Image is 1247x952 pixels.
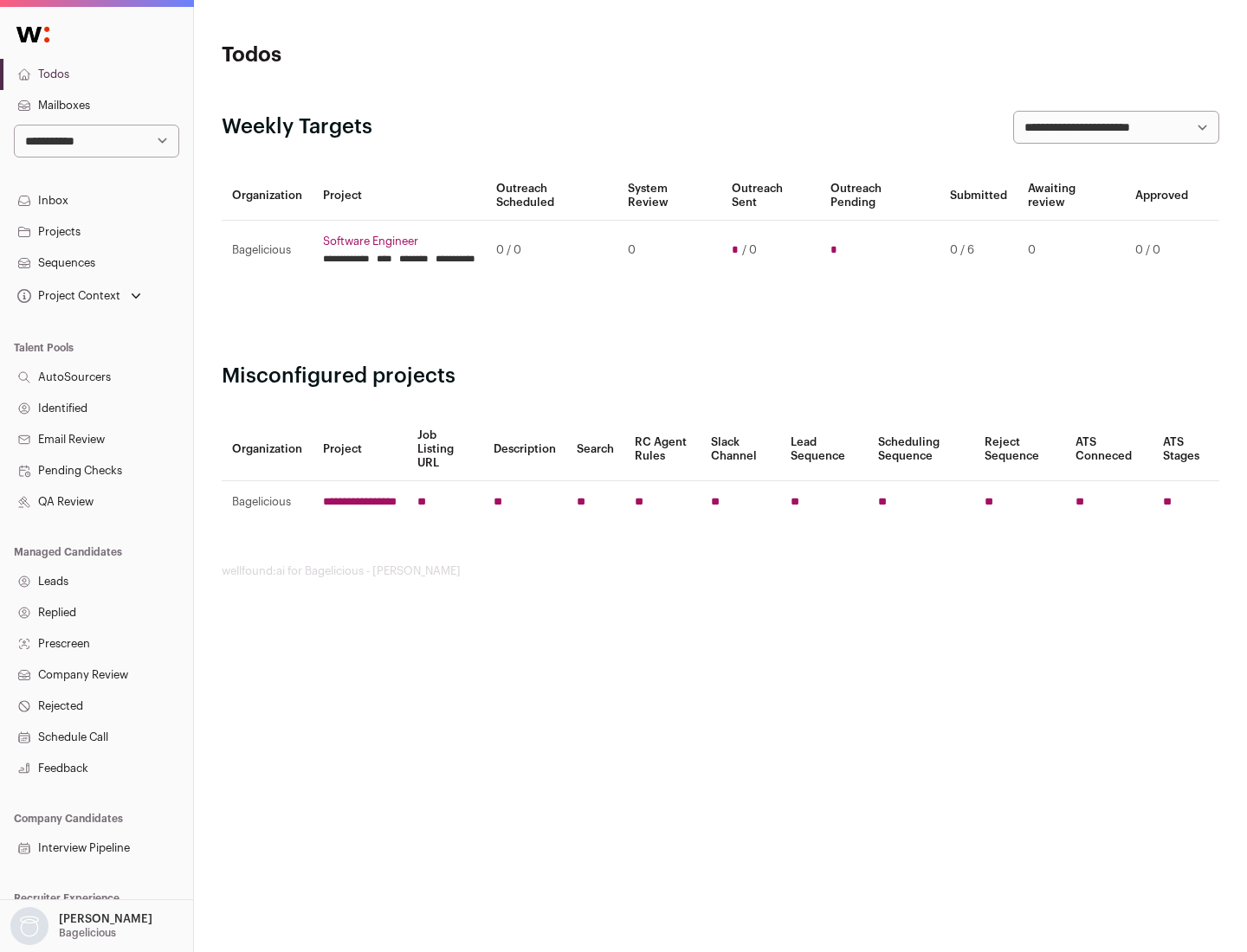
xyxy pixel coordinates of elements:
[59,912,152,926] p: [PERSON_NAME]
[10,907,48,945] img: nopic.png
[14,289,120,303] div: Project Context
[59,926,116,940] p: Bagelicious
[742,243,757,257] span: / 0
[940,171,1018,221] th: Submitted
[222,42,554,69] h1: Todos
[7,907,156,945] button: Open dropdown
[1065,418,1152,481] th: ATS Conneced
[222,564,1219,578] footer: wellfound:ai for Bagelicious - [PERSON_NAME]
[701,418,780,481] th: Slack Channel
[222,481,313,524] td: Bagelicious
[313,418,407,481] th: Project
[486,171,617,221] th: Outreach Scheduled
[940,221,1018,280] td: 0 / 6
[7,17,59,52] img: Wellfound
[624,418,700,481] th: RC Agent Rules
[1018,171,1125,221] th: Awaiting review
[313,171,486,221] th: Project
[486,221,617,280] td: 0 / 0
[721,171,821,221] th: Outreach Sent
[323,235,475,248] a: Software Engineer
[483,418,566,481] th: Description
[222,113,372,141] h2: Weekly Targets
[1125,221,1199,280] td: 0 / 0
[780,418,868,481] th: Lead Sequence
[1125,171,1199,221] th: Approved
[566,418,624,481] th: Search
[222,363,1219,390] h2: Misconfigured projects
[868,418,974,481] th: Scheduling Sequence
[617,221,720,280] td: 0
[1153,418,1219,481] th: ATS Stages
[1018,221,1125,280] td: 0
[222,171,313,221] th: Organization
[617,171,720,221] th: System Review
[974,418,1066,481] th: Reject Sequence
[222,418,313,481] th: Organization
[407,418,483,481] th: Job Listing URL
[222,221,313,280] td: Bagelicious
[14,284,145,308] button: Open dropdown
[820,171,939,221] th: Outreach Pending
